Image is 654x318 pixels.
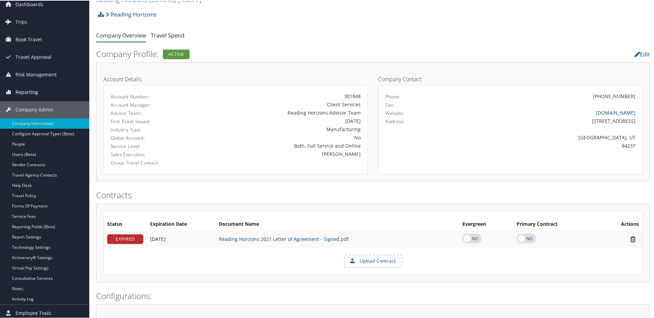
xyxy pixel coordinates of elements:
label: Global Account: [111,134,187,141]
th: Evergreen [459,218,513,230]
a: Reading Horizons [106,7,157,21]
div: [PHONE_NUMBER] [593,92,635,99]
span: Risk Management [15,65,57,83]
label: Advisor Team: [111,109,187,116]
label: Group Travel Contact: [111,159,187,166]
div: [STREET_ADDRESS] [451,117,636,124]
i: Remove Contract [627,235,639,242]
div: Add/Edit Date [150,235,212,242]
span: Reporting [15,83,38,100]
span: Company Admin [15,100,54,118]
label: Upload Contract [345,255,402,266]
div: Both, Full Service and Online [198,141,361,149]
label: Account Manager: [111,101,187,108]
a: Company Overview [96,31,146,39]
h2: Contracts: [96,189,650,200]
div: [DATE] [198,117,361,124]
label: Industry Type: [111,126,187,132]
h2: Company Profile: [96,47,462,59]
div: 301848 [198,92,361,99]
label: Website: [385,109,404,116]
label: Phone: [385,93,401,99]
span: Travel Approval [15,48,52,65]
th: Document Name [215,218,459,230]
th: Actions [598,218,642,230]
div: No [198,133,361,140]
label: Account Number: [111,93,187,99]
label: Sales Executive: [111,150,187,157]
th: Primary Contract [513,218,598,230]
h4: Company Contact: [378,76,643,81]
div: Manufacturing [198,125,361,132]
div: [PERSON_NAME] [198,150,361,157]
label: Service Level: [111,142,187,149]
a: Travel Spend [151,31,184,39]
div: [GEOGRAPHIC_DATA], UT [451,133,636,140]
div: Active [163,49,190,59]
a: [DOMAIN_NAME] [596,109,635,115]
span: Trips [15,13,27,30]
label: Address: [385,117,404,124]
span: [DATE] [150,235,166,242]
div: 84237 [451,141,636,149]
label: Fax: [385,101,394,108]
div: EXPIRED [107,234,143,243]
span: Book Travel [15,30,42,47]
h2: Configurations: [96,289,650,301]
th: Status [104,218,147,230]
h4: Account Details: [103,76,368,81]
label: First Ticket Issued: [111,117,187,124]
div: Reading Horizons Advisor Team [198,108,361,116]
th: Expiration Date [147,218,215,230]
a: Reading Horizons 2021 Letter of Agreement - Signed.pdf [219,235,349,242]
div: Client Services [198,100,361,107]
a: Edit [634,50,650,57]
